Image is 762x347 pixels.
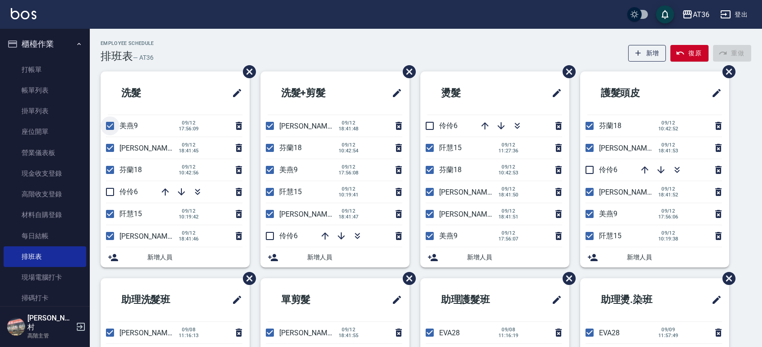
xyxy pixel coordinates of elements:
h2: 助理洗髮班 [108,284,205,316]
h6: — AT36 [133,53,154,62]
span: 芬蘭18 [119,165,142,174]
span: [PERSON_NAME]11 [119,232,181,240]
img: Logo [11,8,36,19]
span: 修改班表的標題 [546,289,562,311]
span: EVA28 [599,329,620,337]
span: 18:41:55 [339,333,359,338]
div: 新增人員 [580,247,729,267]
span: 18:41:46 [179,236,199,242]
span: 修改班表的標題 [706,82,722,104]
span: 刪除班表 [716,265,737,292]
span: 芬蘭18 [439,165,462,174]
span: 09/12 [658,142,678,148]
span: 09/12 [179,208,199,214]
span: 11:27:36 [498,148,519,154]
span: 09/12 [498,142,519,148]
span: 09/12 [179,120,199,126]
span: 09/12 [339,120,359,126]
span: 美燕9 [119,121,138,130]
span: 修改班表的標題 [386,82,402,104]
span: 新增人員 [627,253,722,262]
span: 09/08 [498,327,519,333]
span: 阡慧15 [119,209,142,218]
button: 登出 [717,6,751,23]
span: 阡慧15 [279,187,302,196]
span: 美燕9 [279,165,298,174]
span: 伶伶6 [279,231,298,240]
span: 09/12 [498,208,519,214]
span: 09/12 [179,142,199,148]
span: 修改班表的標題 [546,82,562,104]
span: 17:56:08 [339,170,359,176]
span: 18:41:48 [339,126,359,132]
h5: [PERSON_NAME]村 [27,314,73,332]
span: 09/12 [498,164,519,170]
span: EVA28 [439,329,460,337]
span: 修改班表的標題 [706,289,722,311]
p: 高階主管 [27,332,73,340]
h2: 洗髮+剪髮 [268,77,362,109]
span: [PERSON_NAME]55 [119,329,181,337]
span: 09/12 [498,230,519,236]
span: 09/12 [658,120,678,126]
a: 座位開單 [4,121,86,142]
span: 修改班表的標題 [386,289,402,311]
button: AT36 [678,5,713,24]
span: [PERSON_NAME]16 [279,210,341,218]
span: 17:56:09 [179,126,199,132]
span: 18:41:51 [498,214,519,220]
h2: 助理護髮班 [427,284,524,316]
span: 10:19:41 [339,192,359,198]
span: 新增人員 [467,253,562,262]
span: 刪除班表 [236,58,257,85]
span: [PERSON_NAME]16 [439,210,501,218]
span: 阡慧15 [439,143,462,152]
span: 09/09 [658,327,678,333]
span: [PERSON_NAME]11 [599,188,661,196]
span: 刪除班表 [396,265,417,292]
button: 櫃檯作業 [4,32,86,56]
span: [PERSON_NAME]11 [279,122,341,130]
span: 17:56:07 [498,236,519,242]
span: [PERSON_NAME]16 [119,144,181,152]
span: 10:42:53 [498,170,519,176]
span: 10:42:54 [339,148,359,154]
h2: 洗髮 [108,77,190,109]
span: 阡慧15 [599,231,621,240]
span: 刪除班表 [716,58,737,85]
button: 復原 [670,45,709,62]
span: 刪除班表 [396,58,417,85]
span: 09/08 [179,327,199,333]
span: [PERSON_NAME]16 [279,329,341,337]
span: 10:42:52 [658,126,678,132]
span: 09/12 [498,186,519,192]
div: 新增人員 [260,247,410,267]
span: 17:56:06 [658,214,678,220]
a: 掛單列表 [4,101,86,121]
span: 刪除班表 [556,58,577,85]
span: 09/12 [179,230,199,236]
h3: 排班表 [101,50,133,62]
a: 掃碼打卡 [4,288,86,308]
h2: 助理燙.染班 [587,284,686,316]
a: 排班表 [4,246,86,267]
button: save [656,5,674,23]
span: 09/12 [658,230,678,236]
h2: Employee Schedule [101,40,154,46]
span: 09/12 [658,186,678,192]
a: 現場電腦打卡 [4,267,86,288]
span: 11:16:19 [498,333,519,338]
span: 18:41:52 [658,192,678,198]
span: 修改班表的標題 [226,289,242,311]
span: 11:16:13 [179,333,199,338]
span: 10:42:56 [179,170,199,176]
div: 新增人員 [420,247,569,267]
span: 10:19:38 [658,236,678,242]
span: 09/12 [339,186,359,192]
span: 美燕9 [599,209,617,218]
span: 芬蘭18 [279,143,302,152]
span: 11:57:49 [658,333,678,338]
button: 新增 [628,45,666,62]
span: [PERSON_NAME]11 [439,188,501,196]
span: 09/12 [339,327,359,333]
